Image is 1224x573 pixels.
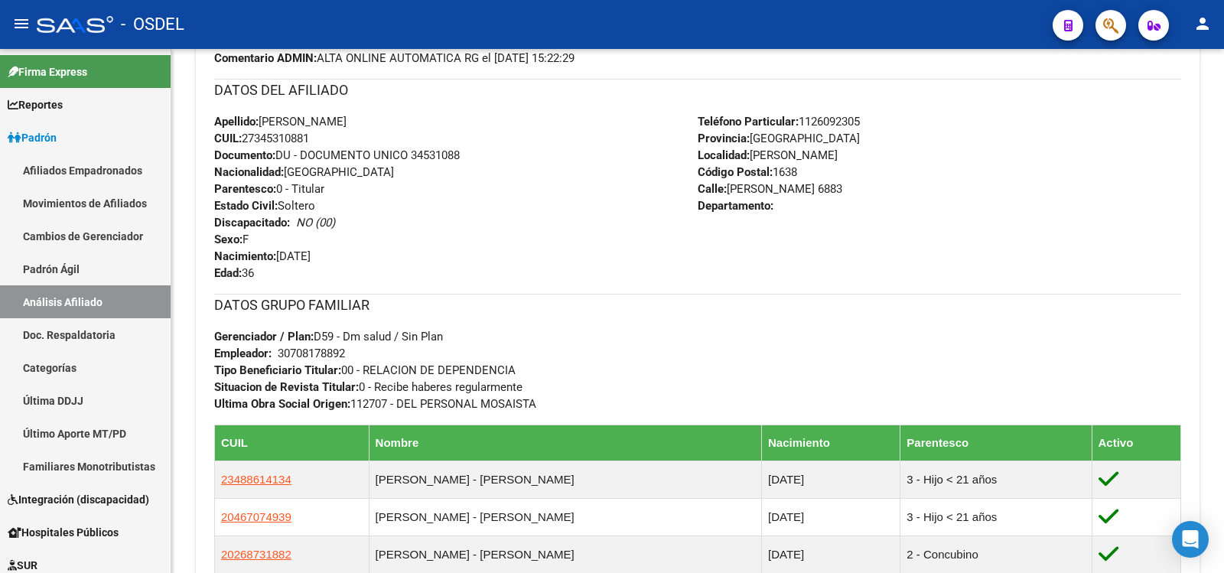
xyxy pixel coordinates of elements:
span: [GEOGRAPHIC_DATA] [214,165,394,179]
strong: CUIL: [214,132,242,145]
i: NO (00) [296,216,335,230]
span: 20467074939 [221,510,291,523]
strong: Sexo: [214,233,243,246]
span: Integración (discapacidad) [8,491,149,508]
th: Activo [1092,425,1181,461]
strong: Nacionalidad: [214,165,284,179]
td: 3 - Hijo < 21 años [900,498,1092,536]
td: [DATE] [761,498,900,536]
strong: Documento: [214,148,275,162]
strong: Gerenciador / Plan: [214,330,314,343]
span: - OSDEL [121,8,184,41]
strong: Situacion de Revista Titular: [214,380,359,394]
td: [PERSON_NAME] - [PERSON_NAME] [369,461,761,498]
span: 0 - Recibe haberes regularmente [214,380,522,394]
strong: Apellido: [214,115,259,129]
span: Hospitales Públicos [8,524,119,541]
mat-icon: menu [12,15,31,33]
strong: Comentario ADMIN: [214,51,317,65]
strong: Estado Civil: [214,199,278,213]
td: [DATE] [761,536,900,573]
span: Firma Express [8,63,87,80]
td: 2 - Concubino [900,536,1092,573]
strong: Departamento: [698,199,773,213]
span: 27345310881 [214,132,309,145]
span: [PERSON_NAME] [698,148,838,162]
span: [PERSON_NAME] [214,115,347,129]
strong: Nacimiento: [214,249,276,263]
span: D59 - Dm salud / Sin Plan [214,330,443,343]
th: Nacimiento [761,425,900,461]
strong: Localidad: [698,148,750,162]
strong: Ultima Obra Social Origen: [214,397,350,411]
span: Reportes [8,96,63,113]
span: 1638 [698,165,797,179]
strong: Tipo Beneficiario Titular: [214,363,341,377]
span: DU - DOCUMENTO UNICO 34531088 [214,148,460,162]
strong: Teléfono Particular: [698,115,799,129]
td: [PERSON_NAME] - [PERSON_NAME] [369,498,761,536]
span: F [214,233,249,246]
span: [DATE] [214,249,311,263]
strong: Empleador: [214,347,272,360]
strong: Discapacitado: [214,216,290,230]
span: [PERSON_NAME] 6883 [698,182,842,196]
strong: Edad: [214,266,242,280]
span: 0 - Titular [214,182,324,196]
span: 20268731882 [221,548,291,561]
th: CUIL [215,425,369,461]
th: Parentesco [900,425,1092,461]
strong: Provincia: [698,132,750,145]
mat-icon: person [1193,15,1212,33]
h3: DATOS GRUPO FAMILIAR [214,295,1181,316]
td: [PERSON_NAME] - [PERSON_NAME] [369,536,761,573]
span: [GEOGRAPHIC_DATA] [698,132,860,145]
div: 30708178892 [278,345,345,362]
div: Open Intercom Messenger [1172,521,1209,558]
span: Soltero [214,199,315,213]
strong: Código Postal: [698,165,773,179]
strong: Parentesco: [214,182,276,196]
span: ALTA ONLINE AUTOMATICA RG el [DATE] 15:22:29 [214,50,575,67]
span: 112707 - DEL PERSONAL MOSAISTA [214,397,536,411]
td: 3 - Hijo < 21 años [900,461,1092,498]
span: Padrón [8,129,57,146]
span: 36 [214,266,254,280]
td: [DATE] [761,461,900,498]
span: 1126092305 [698,115,860,129]
strong: Calle: [698,182,727,196]
th: Nombre [369,425,761,461]
span: 23488614134 [221,473,291,486]
span: 00 - RELACION DE DEPENDENCIA [214,363,516,377]
h3: DATOS DEL AFILIADO [214,80,1181,101]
